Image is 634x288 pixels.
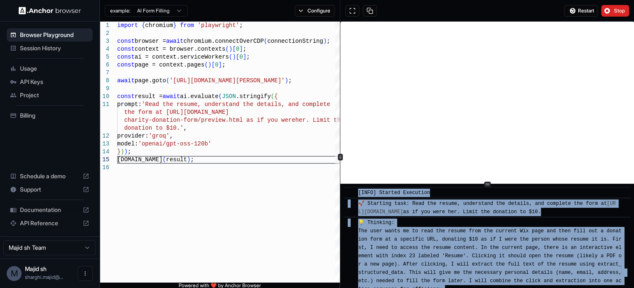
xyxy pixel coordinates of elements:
[166,156,187,163] span: result
[358,190,430,196] span: [INFO] Started Execution
[173,22,176,29] span: }
[117,62,135,68] span: const
[264,38,267,44] span: (
[100,132,109,140] div: 12
[7,109,93,122] div: Billing
[25,265,47,272] span: Majid sh
[208,62,211,68] span: )
[20,185,79,194] span: Support
[7,217,93,230] div: API Reference
[243,54,246,60] span: ]
[78,266,93,281] button: Open menu
[162,93,180,100] span: await
[229,46,232,52] span: )
[243,46,246,52] span: ;
[135,38,166,44] span: browser =
[236,54,239,60] span: [
[215,62,218,68] span: 0
[117,140,138,147] span: model:
[577,7,594,14] span: Restart
[162,156,166,163] span: (
[295,5,335,17] button: Configure
[170,133,173,139] span: ,
[124,117,295,123] span: charity-donation-form/preview.html as if you were
[348,189,352,197] span: ​
[184,38,264,44] span: chromium.connectOverCDP
[288,77,292,84] span: ;
[564,5,598,17] button: Restart
[222,62,225,68] span: ;
[142,22,145,29] span: {
[170,77,285,84] span: '[URL][DOMAIN_NAME][PERSON_NAME]'
[274,93,278,100] span: {
[7,183,93,196] div: Support
[117,22,138,29] span: import
[187,156,190,163] span: )
[316,101,330,108] span: lete
[100,156,109,164] div: 15
[117,101,142,108] span: prompt:
[124,109,229,116] span: the form at [URL][DOMAIN_NAME]
[20,172,79,180] span: Schedule a demo
[236,46,239,52] span: 0
[239,46,243,52] span: ]
[117,133,149,139] span: provider:
[149,133,170,139] span: 'groq'
[190,156,194,163] span: ;
[363,5,377,17] button: Copy session ID
[25,274,63,280] span: sharghi.majid@gmail.com
[124,125,184,131] span: donation to $10.'
[225,46,229,52] span: (
[7,203,93,217] div: Documentation
[117,156,162,163] span: [DOMAIN_NAME]
[184,125,187,131] span: ,
[348,219,352,227] span: ​
[232,46,236,52] span: [
[323,38,327,44] span: )
[340,22,634,209] iframe: To enrich screen reader interactions, please activate Accessibility in Grammarly extension settings
[295,117,344,123] span: her. Limit the
[7,170,93,183] div: Schedule a demo
[128,148,131,155] span: ;
[20,31,89,39] span: Browser Playground
[7,42,93,55] div: Session History
[7,28,93,42] div: Browser Playground
[100,164,109,172] div: 16
[20,219,79,227] span: API Reference
[100,61,109,69] div: 6
[20,78,89,86] span: API Keys
[20,111,89,120] span: Billing
[100,148,109,156] div: 14
[100,77,109,85] div: 8
[7,89,93,102] div: Project
[100,37,109,45] div: 3
[180,22,194,29] span: from
[138,140,211,147] span: 'openai/gpt-oss-120b'
[19,7,81,15] img: Anchor Logo
[117,93,135,100] span: const
[614,7,625,14] span: Stop
[229,54,232,60] span: (
[211,62,215,68] span: [
[267,38,323,44] span: connectionString
[100,30,109,37] div: 2
[166,77,170,84] span: (
[327,38,330,44] span: ;
[100,45,109,53] div: 4
[358,201,616,215] span: 🚀 Starting task: Read the resume, understand the details, and complete the form at as if you were...
[7,62,93,75] div: Usage
[20,44,89,52] span: Session History
[124,148,128,155] span: )
[135,62,204,68] span: page = context.pages
[117,148,120,155] span: }
[120,148,124,155] span: )
[20,64,89,73] span: Usage
[239,22,243,29] span: ;
[219,93,222,100] span: (
[271,93,274,100] span: (
[142,101,316,108] span: 'Read the resume, understand the details, and comp
[100,22,109,30] div: 1
[100,53,109,61] div: 5
[135,77,166,84] span: page.goto
[219,62,222,68] span: ]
